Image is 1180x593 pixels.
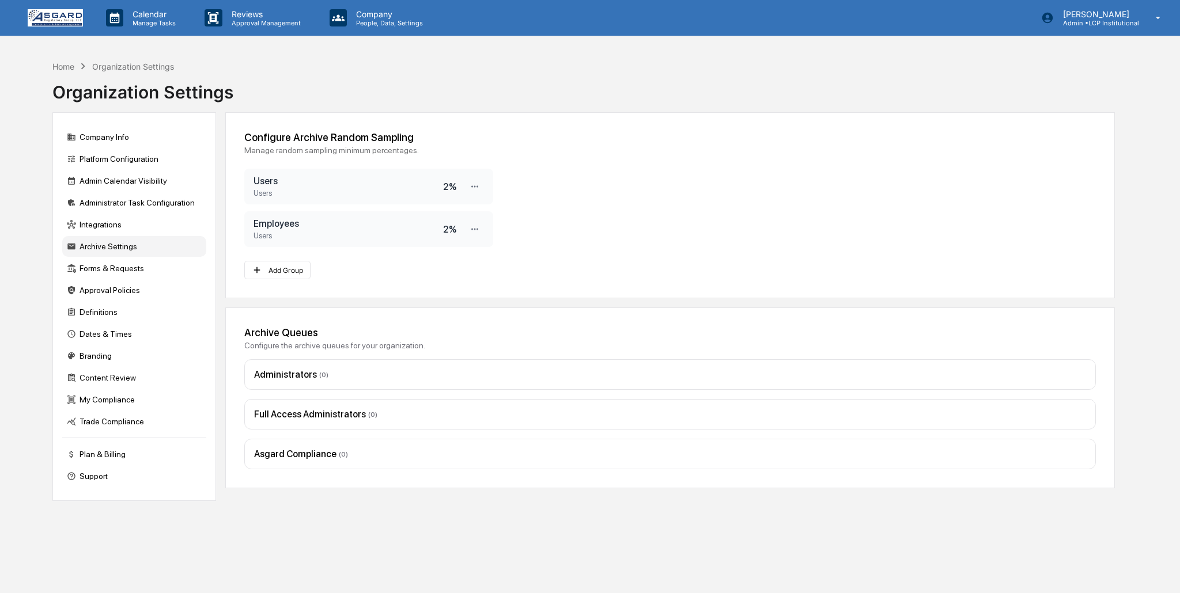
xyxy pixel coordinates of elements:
div: Definitions [62,302,206,322]
div: Content Review [62,367,206,388]
p: Approval Management [222,19,307,27]
div: Archive Queues [244,326,1095,339]
span: ( 0 ) [368,410,377,419]
div: Approval Policies [62,280,206,301]
div: Admin Calendar Visibility [62,170,206,191]
div: 2 % [443,224,456,235]
div: Asgard Compliance [254,448,1086,459]
h3: Users [254,176,443,187]
p: People, Data, Settings [347,19,429,27]
button: Add Group [244,261,311,279]
div: Configure the archive queues for your organization. [244,341,1095,350]
div: Administrators [254,369,1086,380]
p: [PERSON_NAME] [1054,9,1139,19]
div: Company Info [62,127,206,147]
div: Trade Compliance [62,411,206,432]
div: Administrator Task Configuration [62,192,206,213]
iframe: Open customer support [1143,555,1174,586]
div: Support [62,466,206,486]
p: Reviews [222,9,307,19]
div: Users [254,231,443,240]
span: ( 0 ) [319,371,328,379]
div: Dates & Times [62,324,206,344]
div: Home [52,62,74,71]
p: Company [347,9,429,19]
div: Configure Archive Random Sampling [244,131,1095,143]
div: Organization Settings [92,62,174,71]
div: Platform Configuration [62,149,206,169]
div: Manage random sampling minimum percentages. [244,146,1095,155]
div: Branding [62,345,206,366]
div: Archive Settings [62,236,206,257]
p: Admin • LCP Institutional [1054,19,1139,27]
span: ( 0 ) [339,450,348,458]
div: Integrations [62,214,206,235]
p: Manage Tasks [123,19,181,27]
p: Calendar [123,9,181,19]
div: Users [254,189,443,197]
img: logo [28,9,83,26]
div: My Compliance [62,389,206,410]
div: Forms & Requests [62,258,206,279]
div: Full Access Administrators [254,409,1086,420]
div: Plan & Billing [62,444,206,465]
div: Organization Settings [52,73,233,102]
h3: Employees [254,218,443,229]
div: 2 % [443,181,456,192]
